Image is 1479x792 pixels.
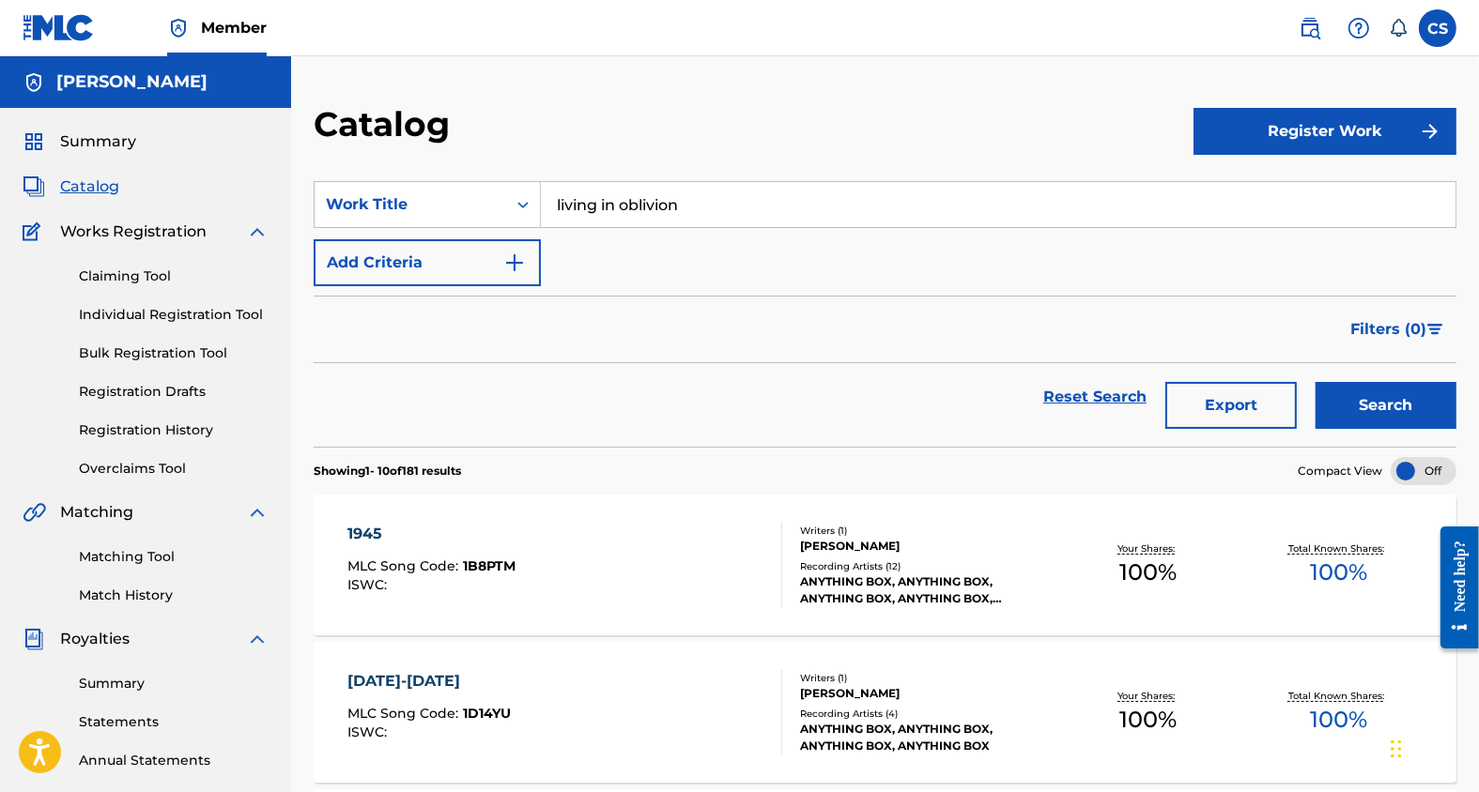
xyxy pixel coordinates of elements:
[23,14,95,41] img: MLC Logo
[1165,382,1297,429] button: Export
[23,628,45,650] img: Royalties
[1120,556,1178,589] span: 100 %
[1288,541,1389,556] p: Total Known Shares:
[314,495,1456,635] a: 1945MLC Song Code:1B8PTMISWC:Writers (1)[PERSON_NAME]Recording Artists (12)ANYTHING BOX, ANYTHING...
[1419,9,1456,47] div: User Menu
[1426,512,1479,663] iframe: Resource Center
[79,420,269,440] a: Registration History
[79,305,269,325] a: Individual Registration Tool
[60,501,133,524] span: Matching
[56,71,208,93] h5: CLAUDIO MARCELO STRILIO
[1299,17,1321,39] img: search
[348,705,464,722] span: MLC Song Code :
[800,707,1054,721] div: Recording Artists ( 4 )
[1288,689,1389,703] p: Total Known Shares:
[800,685,1054,702] div: [PERSON_NAME]
[1310,703,1367,737] span: 100 %
[464,705,512,722] span: 1D14YU
[314,642,1456,783] a: [DATE]-[DATE]MLC Song Code:1D14YUISWC:Writers (1)[PERSON_NAME]Recording Artists (4)ANYTHING BOX, ...
[1291,9,1329,47] a: Public Search
[348,523,516,545] div: 1945
[1298,463,1382,480] span: Compact View
[79,712,269,732] a: Statements
[1339,306,1456,353] button: Filters (0)
[326,193,495,216] div: Work Title
[246,501,269,524] img: expand
[79,459,269,479] a: Overclaims Tool
[79,674,269,693] a: Summary
[800,559,1054,573] div: Recording Artists ( 12 )
[23,71,45,94] img: Accounts
[800,538,1054,555] div: [PERSON_NAME]
[1120,703,1178,737] span: 100 %
[60,130,136,153] span: Summary
[79,382,269,402] a: Registration Drafts
[348,557,464,574] span: MLC Song Code :
[1310,556,1367,589] span: 100 %
[1194,108,1456,155] button: Register Work
[314,239,541,286] button: Add Criteria
[1117,689,1179,703] p: Your Shares:
[23,501,46,524] img: Matching
[23,130,136,153] a: SummarySummary
[23,175,45,198] img: Catalog
[60,175,119,198] span: Catalog
[1350,318,1426,341] span: Filters ( 0 )
[800,524,1054,538] div: Writers ( 1 )
[464,557,516,574] span: 1B8PTM
[1427,324,1443,335] img: filter
[800,671,1054,685] div: Writers ( 1 )
[1034,376,1156,418] a: Reset Search
[1419,120,1441,143] img: f7272a7cc735f4ea7f67.svg
[1340,9,1378,47] div: Help
[79,751,269,770] a: Annual Statements
[60,628,130,650] span: Royalties
[1117,541,1179,556] p: Your Shares:
[348,576,393,593] span: ISWC :
[1385,702,1479,792] iframe: Chat Widget
[201,17,267,38] span: Member
[800,573,1054,607] div: ANYTHING BOX, ANYTHING BOX, ANYTHING BOX, ANYTHING BOX, ANYTHING BOX
[79,547,269,567] a: Matching Tool
[800,721,1054,754] div: ANYTHING BOX, ANYTHING BOX, ANYTHING BOX, ANYTHING BOX
[348,670,512,693] div: [DATE]-[DATE]
[23,221,47,243] img: Works Registration
[167,17,190,39] img: Top Rightsholder
[314,181,1456,447] form: Search Form
[1316,382,1456,429] button: Search
[348,723,393,740] span: ISWC :
[314,463,461,480] p: Showing 1 - 10 of 181 results
[79,343,269,363] a: Bulk Registration Tool
[246,628,269,650] img: expand
[23,130,45,153] img: Summary
[1391,721,1402,777] div: Drag
[1389,19,1408,38] div: Notifications
[314,103,459,145] h2: Catalog
[246,221,269,243] img: expand
[60,221,207,243] span: Works Registration
[23,175,119,198] a: CatalogCatalog
[79,267,269,286] a: Claiming Tool
[503,251,526,274] img: 9d2ae6d4665cec9f34b9.svg
[1348,17,1370,39] img: help
[79,586,269,605] a: Match History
